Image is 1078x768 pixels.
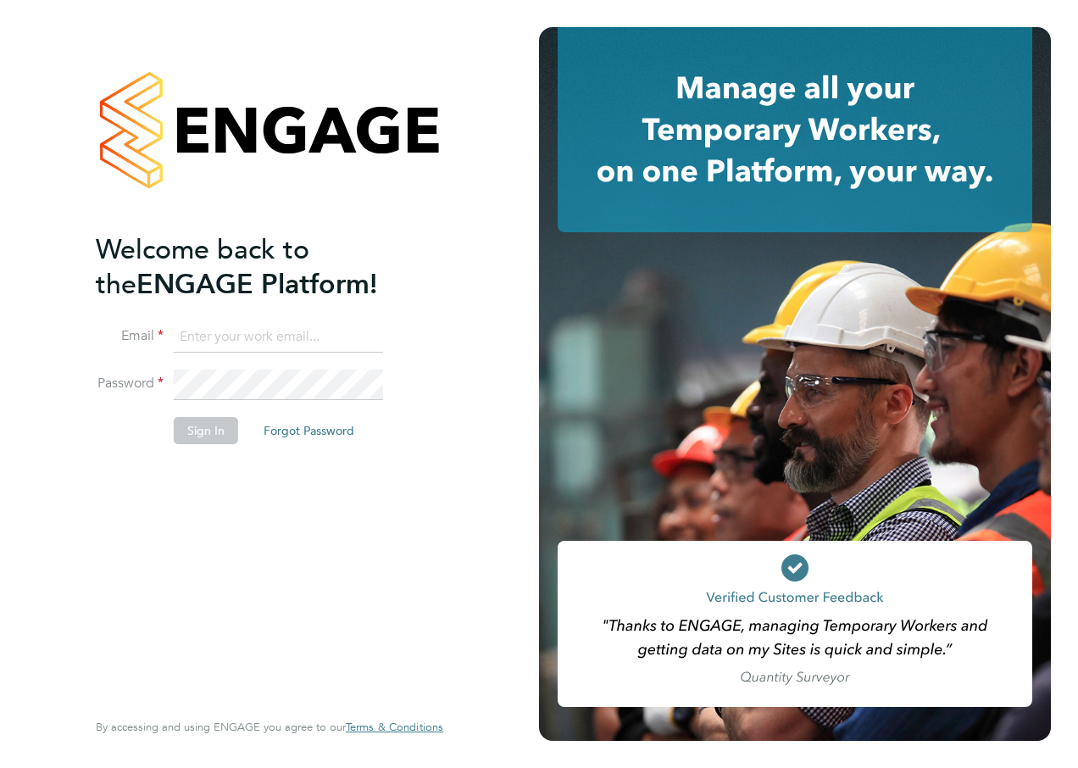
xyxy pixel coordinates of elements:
button: Sign In [174,417,238,444]
h2: ENGAGE Platform! [96,232,426,302]
span: Terms & Conditions [346,720,443,734]
input: Enter your work email... [174,322,383,353]
a: Terms & Conditions [346,721,443,734]
label: Email [96,327,164,345]
label: Password [96,375,164,392]
span: Welcome back to the [96,233,309,301]
span: By accessing and using ENGAGE you agree to our [96,720,443,734]
button: Forgot Password [250,417,368,444]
